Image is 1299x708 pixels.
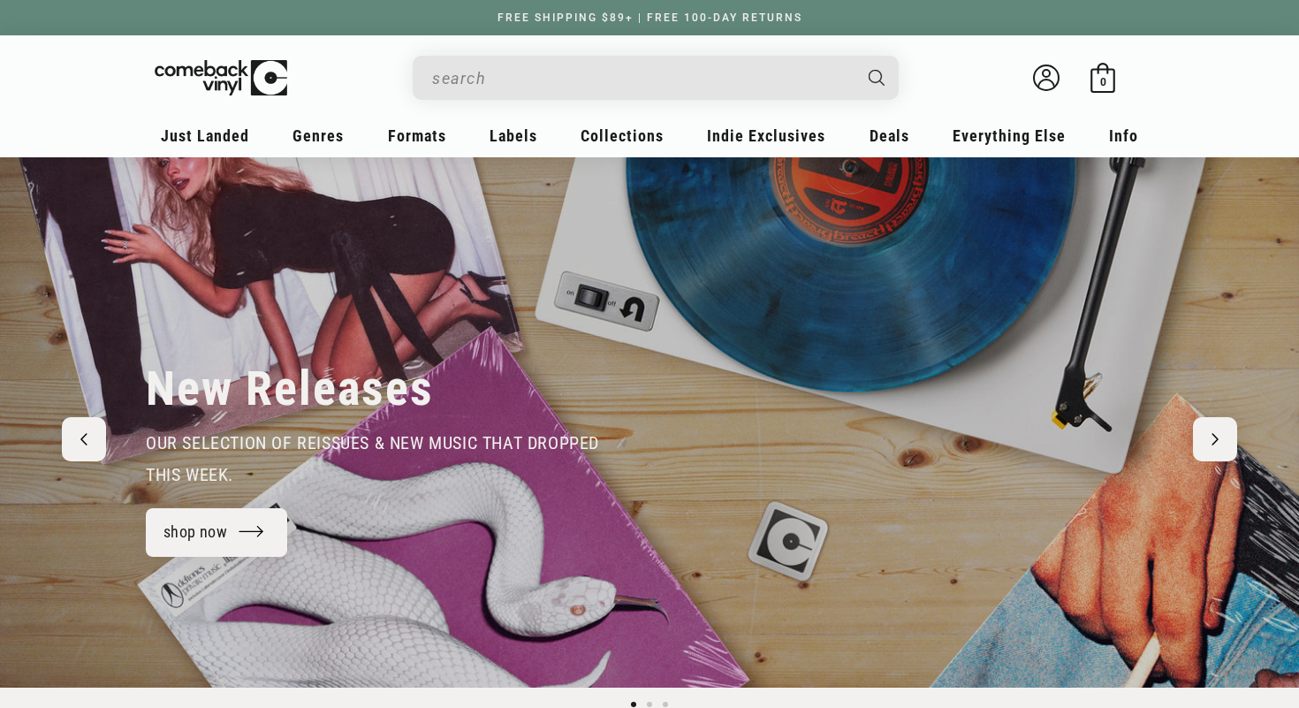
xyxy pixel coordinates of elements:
[953,126,1066,145] span: Everything Else
[1100,75,1106,88] span: 0
[432,60,851,96] input: search
[292,126,344,145] span: Genres
[146,360,434,418] h2: New Releases
[146,508,287,557] a: shop now
[480,11,820,24] a: FREE SHIPPING $89+ | FREE 100-DAY RETURNS
[161,126,249,145] span: Just Landed
[1109,126,1138,145] span: Info
[413,56,899,100] div: Search
[707,126,825,145] span: Indie Exclusives
[388,126,446,145] span: Formats
[62,417,106,461] button: Previous slide
[490,126,537,145] span: Labels
[854,56,901,100] button: Search
[581,126,664,145] span: Collections
[1193,417,1237,461] button: Next slide
[870,126,909,145] span: Deals
[146,432,599,485] span: our selection of reissues & new music that dropped this week.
